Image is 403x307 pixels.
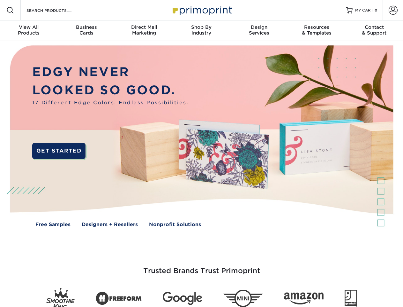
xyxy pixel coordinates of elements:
img: Google [163,292,202,305]
span: Resources [288,24,345,30]
div: Cards [57,24,115,36]
a: Contact& Support [346,20,403,41]
a: Resources& Templates [288,20,345,41]
span: Contact [346,24,403,30]
span: Design [230,24,288,30]
span: Shop By [173,24,230,30]
a: GET STARTED [32,143,86,159]
a: DesignServices [230,20,288,41]
a: Nonprofit Solutions [149,221,201,228]
a: Designers + Resellers [82,221,138,228]
a: BusinessCards [57,20,115,41]
div: Services [230,24,288,36]
span: 17 Different Edge Colors. Endless Possibilities. [32,99,189,106]
div: & Templates [288,24,345,36]
a: Direct MailMarketing [115,20,173,41]
a: Free Samples [35,221,71,228]
p: LOOKED SO GOOD. [32,81,189,99]
span: Business [57,24,115,30]
img: Goodwill [345,290,357,307]
input: SEARCH PRODUCTS..... [26,6,88,14]
div: & Support [346,24,403,36]
span: 0 [375,8,377,12]
p: EDGY NEVER [32,63,189,81]
img: Primoprint [170,3,234,17]
span: MY CART [355,8,373,13]
span: Direct Mail [115,24,173,30]
div: Marketing [115,24,173,36]
img: Amazon [284,293,324,305]
a: Shop ByIndustry [173,20,230,41]
div: Industry [173,24,230,36]
h3: Trusted Brands Trust Primoprint [15,251,388,283]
